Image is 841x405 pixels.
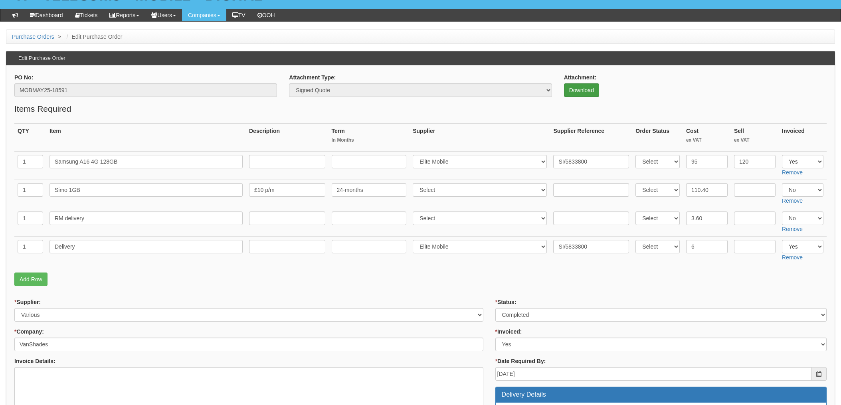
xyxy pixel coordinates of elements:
[14,73,33,81] label: PO No:
[632,124,683,152] th: Order Status
[182,9,226,21] a: Companies
[14,273,47,286] a: Add Row
[103,9,145,21] a: Reports
[14,298,41,306] label: Supplier:
[14,51,69,65] h3: Edit Purchase Order
[782,254,803,261] a: Remove
[65,33,123,41] li: Edit Purchase Order
[502,391,820,398] h3: Delivery Details
[12,34,54,40] a: Purchase Orders
[686,137,728,144] small: ex VAT
[410,124,550,152] th: Supplier
[226,9,251,21] a: TV
[550,124,632,152] th: Supplier Reference
[14,328,44,336] label: Company:
[46,124,246,152] th: Item
[145,9,182,21] a: Users
[495,298,516,306] label: Status:
[14,103,71,115] legend: Items Required
[332,137,407,144] small: In Months
[289,73,336,81] label: Attachment Type:
[14,357,55,365] label: Invoice Details:
[328,124,410,152] th: Term
[14,124,46,152] th: QTY
[782,169,803,176] a: Remove
[24,9,69,21] a: Dashboard
[69,9,104,21] a: Tickets
[495,357,546,365] label: Date Required By:
[495,328,522,336] label: Invoiced:
[246,124,328,152] th: Description
[782,198,803,204] a: Remove
[734,137,776,144] small: ex VAT
[683,124,731,152] th: Cost
[564,83,599,97] a: Download
[779,124,827,152] th: Invoiced
[251,9,281,21] a: OOH
[56,34,63,40] span: >
[564,73,597,81] label: Attachment:
[731,124,779,152] th: Sell
[782,226,803,232] a: Remove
